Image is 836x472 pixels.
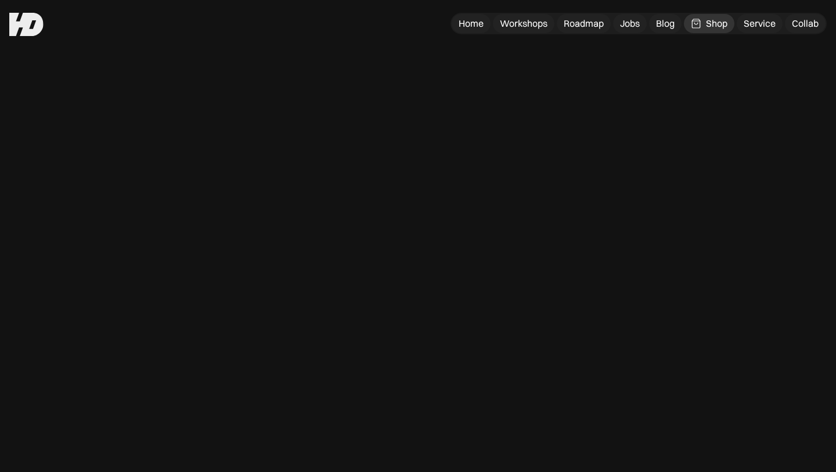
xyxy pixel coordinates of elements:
[564,17,604,30] div: Roadmap
[493,14,554,33] a: Workshops
[785,14,826,33] a: Collab
[557,14,611,33] a: Roadmap
[452,14,491,33] a: Home
[744,17,776,30] div: Service
[684,14,734,33] a: Shop
[613,14,647,33] a: Jobs
[500,17,547,30] div: Workshops
[656,17,675,30] div: Blog
[706,17,727,30] div: Shop
[737,14,783,33] a: Service
[649,14,682,33] a: Blog
[792,17,819,30] div: Collab
[620,17,640,30] div: Jobs
[459,17,484,30] div: Home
